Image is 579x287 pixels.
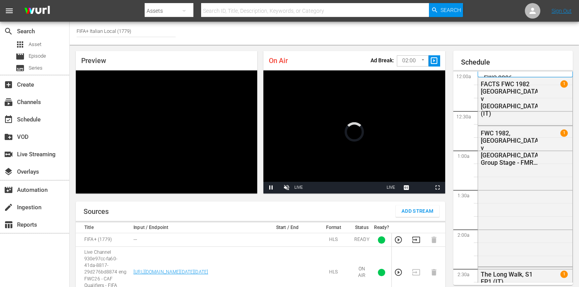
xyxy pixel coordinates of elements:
[29,64,43,72] span: Series
[260,222,315,233] th: Start / End
[5,6,14,15] span: menu
[4,27,13,36] span: Search
[394,268,403,277] button: Preview Stream
[429,3,463,17] button: Search
[352,222,372,233] th: Status
[481,80,538,117] div: FACTS FWC 1982 [GEOGRAPHIC_DATA] v [GEOGRAPHIC_DATA] (IT)
[4,167,13,176] span: Overlays
[4,97,13,107] span: Channels
[19,2,56,20] img: ans4CAIJ8jUAAAAAAAAAAAAAAAAAAAAAAAAgQb4GAAAAAAAAAAAAAAAAAAAAAAAAJMjXAAAAAAAAAAAAAAAAAAAAAAAAgAT5G...
[269,56,288,65] span: On Air
[401,207,434,216] span: Add Stream
[383,182,399,193] button: Seek to live, currently behind live
[315,233,352,247] td: HLS
[29,41,41,48] span: Asset
[560,80,568,88] span: 1
[412,236,420,244] button: Transition
[387,185,395,190] span: LIVE
[263,182,279,193] button: Pause
[352,233,372,247] td: READY
[399,182,414,193] button: Captions
[81,56,106,65] span: Preview
[76,70,257,193] div: Video Player
[441,3,461,17] span: Search
[315,222,352,233] th: Format
[397,53,429,68] div: 02:00
[279,182,294,193] button: Unmute
[131,222,260,233] th: Input / Endpoint
[371,57,394,63] p: Ad Break:
[414,182,430,193] button: Picture-in-Picture
[4,132,13,142] span: VOD
[133,269,208,275] a: [URL][DOMAIN_NAME][DATE][DATE]
[4,115,13,124] span: Schedule
[560,270,568,278] span: 1
[4,80,13,89] span: Create
[4,203,13,212] span: Ingestion
[294,182,303,193] div: LIVE
[263,70,445,193] div: Video Player
[461,58,573,66] h1: Schedule
[484,74,564,104] p: FWC 2006, [GEOGRAPHIC_DATA] v [GEOGRAPHIC_DATA], Semi-Finals - FMR (IT)
[430,182,445,193] button: Fullscreen
[4,150,13,159] span: Live Streaming
[15,40,25,49] span: Asset
[481,130,538,166] div: FWC 1982, [GEOGRAPHIC_DATA] v [GEOGRAPHIC_DATA], Group Stage - FMR (IT)
[76,222,131,233] th: Title
[560,130,568,137] span: 1
[29,52,46,60] span: Episode
[131,233,260,247] td: ---
[430,56,439,65] span: slideshow_sharp
[396,205,439,217] button: Add Stream
[15,63,25,73] span: Series
[4,220,13,229] span: Reports
[481,271,538,285] div: The Long Walk, S1 EP1 (IT)
[4,185,13,195] span: Automation
[76,233,131,247] td: FIFA+ (1779)
[15,52,25,61] span: Episode
[372,222,392,233] th: Ready?
[84,208,109,215] h1: Sources
[552,8,572,14] a: Sign Out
